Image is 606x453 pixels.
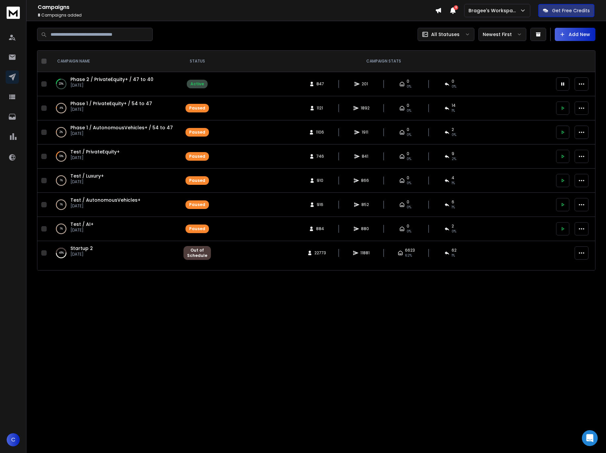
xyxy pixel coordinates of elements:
[405,253,412,258] span: 62 %
[407,127,409,132] span: 0
[49,241,180,265] td: 48%Startup 2[DATE]
[70,155,120,160] p: [DATE]
[187,248,207,258] div: Out of Schedule
[454,5,458,10] span: 6
[60,129,63,136] p: 2 %
[70,245,93,252] a: Startup 2
[7,433,20,446] button: C
[452,253,455,258] span: 1 %
[452,79,454,84] span: 0
[70,148,120,155] a: Test / PrivateEquity+
[60,177,63,184] p: 1 %
[49,120,180,144] td: 2%Phase 1 / AutonomousVehicles+ / 54 to 47[DATE]
[70,252,93,257] p: [DATE]
[361,226,369,231] span: 880
[7,7,20,19] img: logo
[317,178,323,183] span: 910
[407,84,411,89] span: 0%
[452,181,455,186] span: 1 %
[407,156,411,162] span: 0%
[452,224,454,229] span: 2
[468,7,520,14] p: Bragee's Workspace
[317,202,323,207] span: 916
[407,229,411,234] span: 0%
[361,105,370,111] span: 1892
[452,132,456,138] span: 0 %
[189,178,205,183] div: Paused
[49,96,180,120] td: 4%Phase 1 / PrivateEquity+ / 54 to 47[DATE]
[407,181,411,186] span: 0%
[70,221,94,227] a: Test / AI+
[38,12,40,18] span: 8
[452,103,456,108] span: 14
[362,130,368,135] span: 1911
[361,178,369,183] span: 866
[215,51,552,72] th: CAMPAIGN STATS
[49,51,180,72] th: CAMPAIGN NAME
[452,205,455,210] span: 1 %
[452,229,456,234] span: 0 %
[452,199,454,205] span: 6
[555,28,595,41] button: Add New
[49,72,180,96] td: 23%Phase 2 / PrivateEquity+ / 47 to 40[DATE]
[189,130,205,135] div: Paused
[407,224,409,229] span: 0
[189,154,205,159] div: Paused
[362,154,368,159] span: 841
[452,127,454,132] span: 2
[70,76,153,83] a: Phase 2 / PrivateEquity+ / 47 to 40
[407,132,411,138] span: 0%
[49,144,180,169] td: 19%Test / PrivateEquity+[DATE]
[407,103,409,108] span: 0
[452,151,454,156] span: 9
[49,193,180,217] td: 1%Test / AutonomousVehicles+[DATE]
[59,81,63,87] p: 23 %
[360,250,370,256] span: 11881
[552,7,590,14] p: Get Free Credits
[316,81,324,87] span: 847
[478,28,526,41] button: Newest First
[70,173,104,179] a: Test / Luxury+
[431,31,460,38] p: All Statuses
[49,217,180,241] td: 1%Test / AI+[DATE]
[407,108,411,113] span: 0%
[452,156,456,162] span: 2 %
[452,248,457,253] span: 62
[362,81,368,87] span: 201
[70,227,94,233] p: [DATE]
[317,105,323,111] span: 1121
[407,79,409,84] span: 0
[538,4,594,17] button: Get Free Credits
[59,250,64,256] p: 48 %
[70,203,141,209] p: [DATE]
[407,205,411,210] span: 0%
[60,201,63,208] p: 1 %
[405,248,415,253] span: 6623
[452,84,456,89] span: 0 %
[70,179,104,185] p: [DATE]
[180,51,215,72] th: STATUS
[452,175,454,181] span: 4
[70,124,173,131] span: Phase 1 / AutonomousVehicles+ / 54 to 47
[49,169,180,193] td: 1%Test / Luxury+[DATE]
[452,108,455,113] span: 1 %
[60,105,63,111] p: 4 %
[316,154,324,159] span: 746
[316,130,324,135] span: 1106
[189,105,205,111] div: Paused
[70,100,152,107] span: Phase 1 / PrivateEquity+ / 54 to 47
[407,151,409,156] span: 0
[60,226,63,232] p: 1 %
[59,153,63,160] p: 19 %
[70,107,152,112] p: [DATE]
[407,175,409,181] span: 0
[190,81,204,87] div: Active
[407,199,409,205] span: 0
[70,197,141,203] a: Test / AutonomousVehicles+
